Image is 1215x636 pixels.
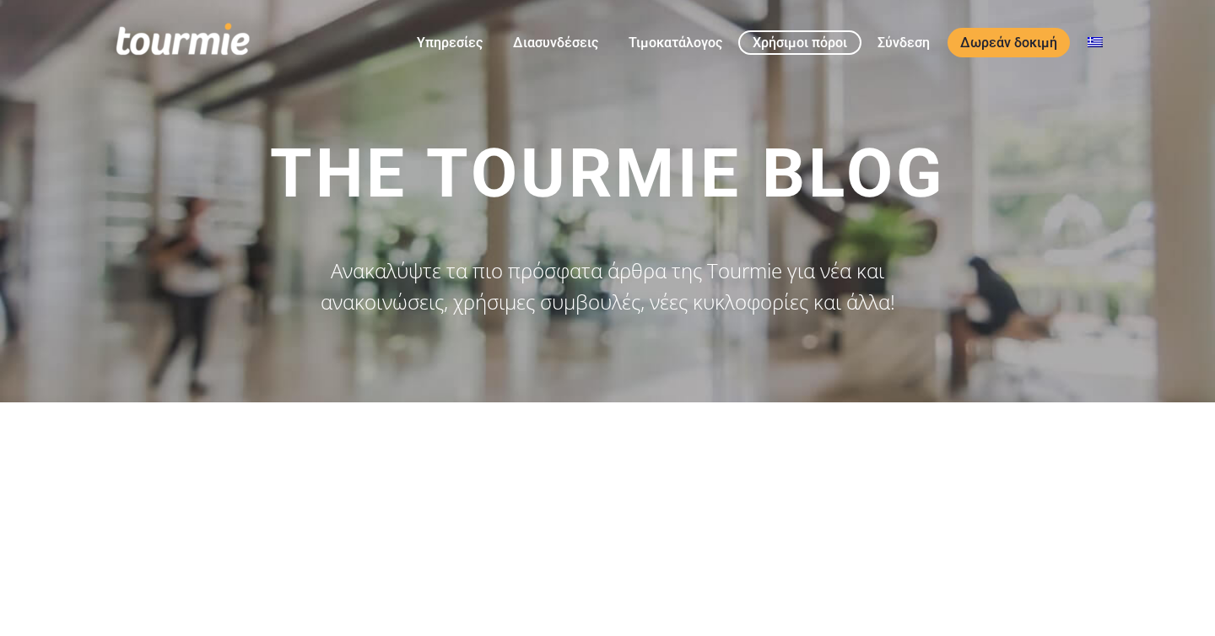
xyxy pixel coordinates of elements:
span: Ανακαλύψτε τα πιο πρόσφατα άρθρα της Tourmie για νέα και ανακοινώσεις, χρήσιμες συμβουλές, νέες κ... [321,256,895,315]
span: The Tourmie Blog [270,134,946,213]
a: Χρήσιμοι πόροι [738,30,861,55]
a: Διασυνδέσεις [500,32,611,53]
a: Δωρεάν δοκιμή [948,28,1070,57]
a: Υπηρεσίες [404,32,495,53]
a: Σύνδεση [865,32,942,53]
a: Τιμοκατάλογος [616,32,735,53]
